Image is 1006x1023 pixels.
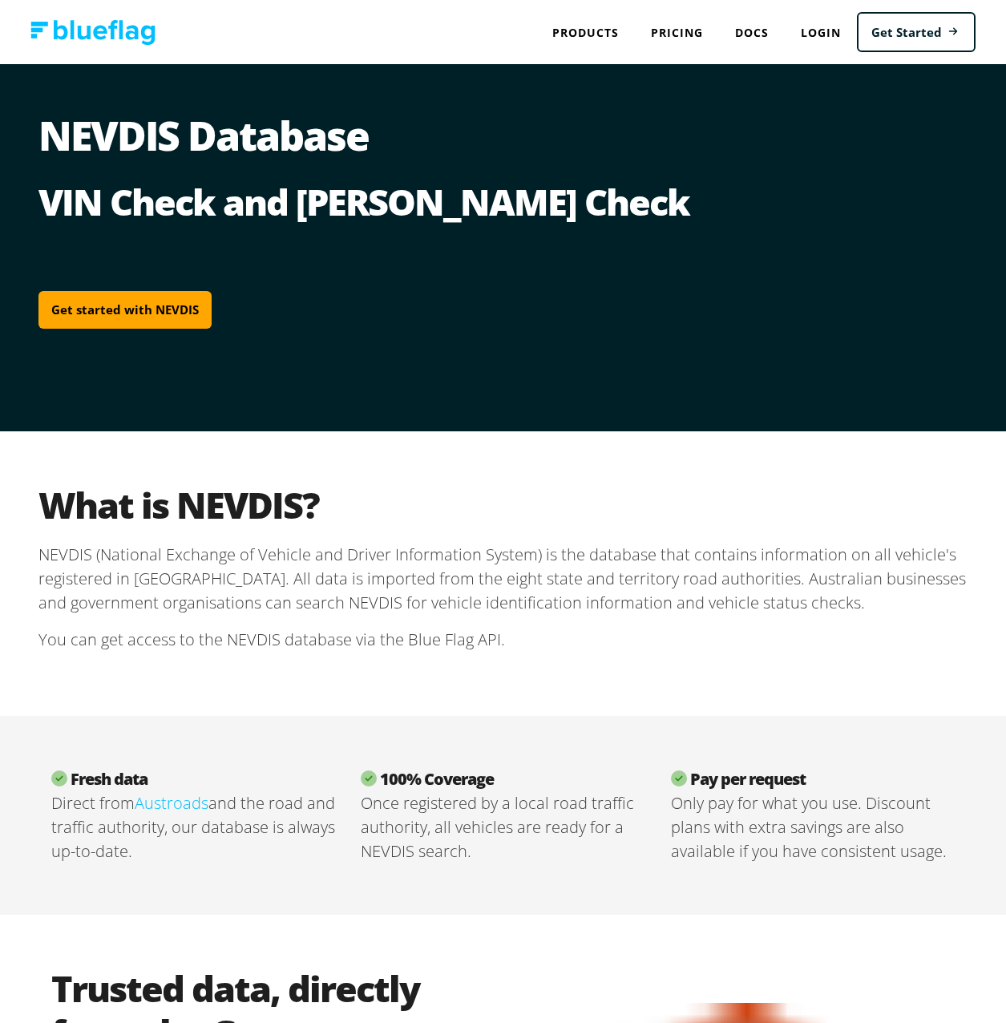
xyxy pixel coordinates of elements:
h2: VIN Check and [PERSON_NAME] Check [38,180,968,224]
p: NEVDIS (National Exchange of Vehicle and Driver Information System) is the database that contains... [38,543,968,615]
p: Once registered by a local road traffic authority, all vehicles are ready for a NEVDIS search. [361,791,645,863]
h1: NEVDIS Database [38,115,968,180]
a: Pricing [635,16,719,49]
a: Get started with NEVDIS [38,291,212,329]
p: Direct from and the road and traffic authority, our database is always up-to-date. [51,791,336,863]
a: Austroads [135,792,208,814]
div: Products [536,16,635,49]
h3: Fresh data [51,767,336,791]
a: Login to Blue Flag application [785,16,857,49]
img: Blue Flag logo [30,20,156,45]
a: Docs [719,16,785,49]
p: Only pay for what you use. Discount plans with extra savings are also available if you have consi... [671,791,955,863]
h3: 100% Coverage [361,767,645,791]
a: Get Started [857,12,976,53]
p: You can get access to the NEVDIS database via the Blue Flag API. [38,615,968,665]
h2: What is NEVDIS? [38,483,968,527]
h3: Pay per request [671,767,955,791]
